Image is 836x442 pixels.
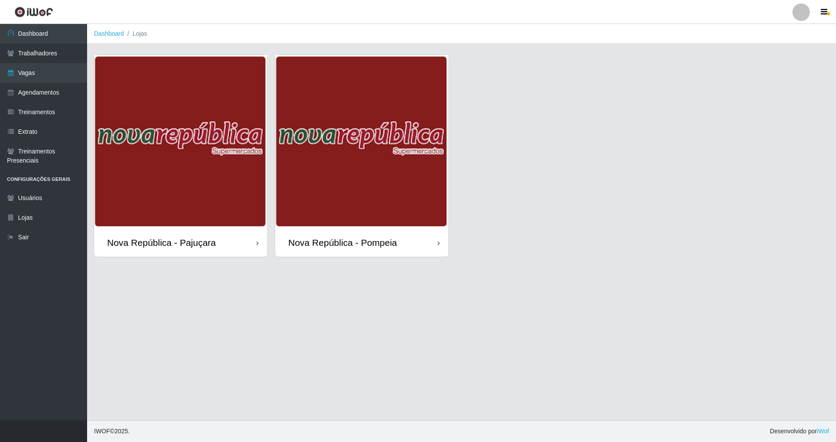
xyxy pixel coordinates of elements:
div: Nova República - Pompeia [288,237,397,248]
a: Nova República - Pajuçara [94,55,267,257]
img: cardImg [94,55,267,228]
nav: breadcrumb [87,24,836,44]
a: iWof [817,428,829,435]
a: Nova República - Pompeia [275,55,448,257]
span: IWOF [94,428,110,435]
img: CoreUI Logo [14,7,53,17]
img: cardImg [275,55,448,228]
div: Nova República - Pajuçara [107,237,216,248]
span: Desenvolvido por [770,427,829,436]
span: © 2025 . [94,427,130,436]
a: Dashboard [94,30,124,37]
li: Lojas [124,29,147,38]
